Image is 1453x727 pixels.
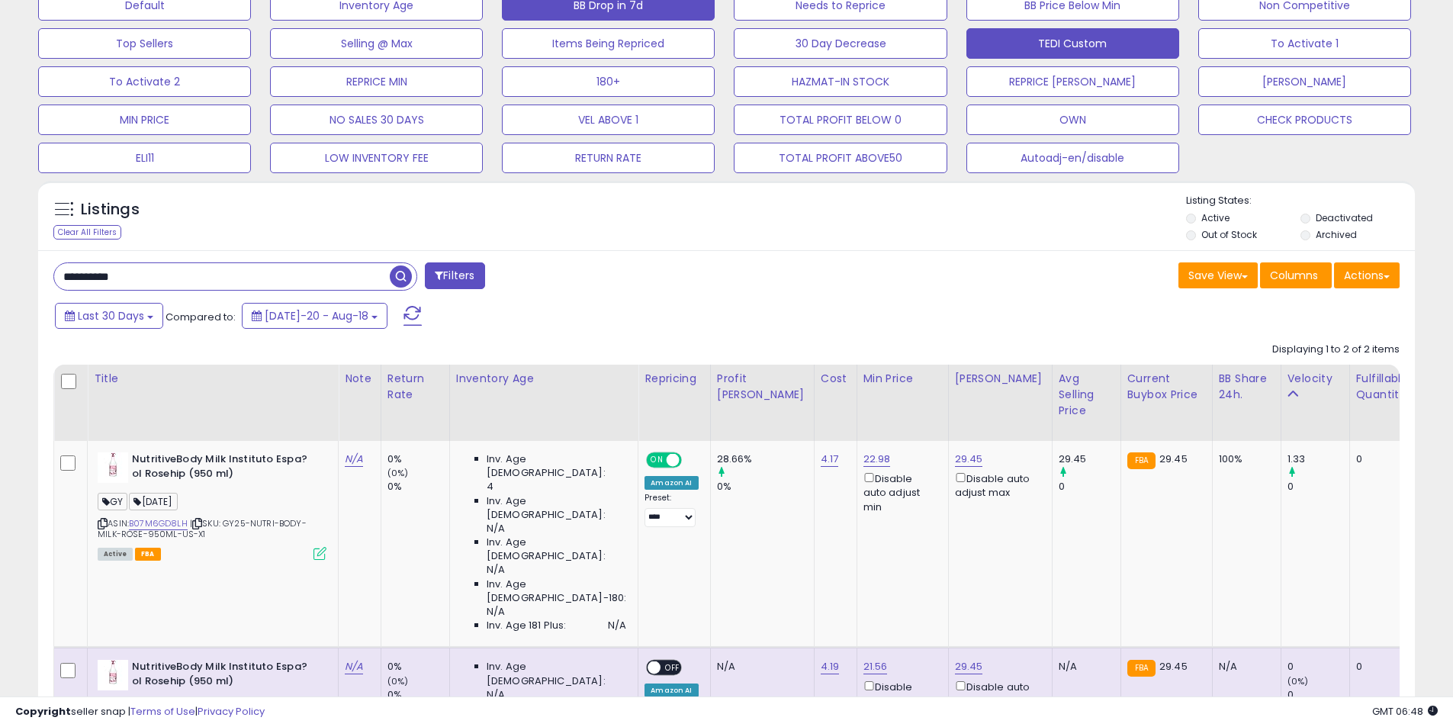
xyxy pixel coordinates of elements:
[1201,228,1257,241] label: Out of Stock
[863,452,891,467] a: 22.98
[502,105,715,135] button: VEL ABOVE 1
[129,493,177,510] span: [DATE]
[425,262,484,289] button: Filters
[345,659,363,674] a: N/A
[345,371,375,387] div: Note
[502,143,715,173] button: RETURN RATE
[1059,480,1120,494] div: 0
[78,308,144,323] span: Last 30 Days
[645,684,698,697] div: Amazon AI
[53,225,121,240] div: Clear All Filters
[955,678,1040,708] div: Disable auto adjust max
[387,675,409,687] small: (0%)
[198,704,265,719] a: Privacy Policy
[645,493,698,527] div: Preset:
[487,688,505,702] span: N/A
[717,660,802,674] div: N/A
[98,452,326,558] div: ASIN:
[270,105,483,135] button: NO SALES 30 DAYS
[55,303,163,329] button: Last 30 Days
[1127,452,1156,469] small: FBA
[166,310,236,324] span: Compared to:
[1287,675,1309,687] small: (0%)
[1198,66,1411,97] button: [PERSON_NAME]
[821,659,840,674] a: 4.19
[387,660,449,674] div: 0%
[955,452,983,467] a: 29.45
[1178,262,1258,288] button: Save View
[487,619,567,632] span: Inv. Age 181 Plus:
[1127,660,1156,677] small: FBA
[955,470,1040,500] div: Disable auto adjust max
[387,452,449,466] div: 0%
[966,143,1179,173] button: Autoadj-en/disable
[1316,228,1357,241] label: Archived
[270,143,483,173] button: LOW INVENTORY FEE
[1201,211,1230,224] label: Active
[734,143,947,173] button: TOTAL PROFIT ABOVE50
[1334,262,1400,288] button: Actions
[487,522,505,536] span: N/A
[98,517,307,540] span: | SKU: GY25-NUTRI-BODY-MILK-ROSE-950ML-US-X1
[129,517,188,530] a: B07M6GD8LH
[1219,660,1269,674] div: N/A
[502,66,715,97] button: 180+
[1198,28,1411,59] button: To Activate 1
[38,143,251,173] button: ELI11
[966,105,1179,135] button: OWN
[1270,268,1318,283] span: Columns
[1219,371,1275,403] div: BB Share 24h.
[135,548,161,561] span: FBA
[645,476,698,490] div: Amazon AI
[1260,262,1332,288] button: Columns
[1219,452,1269,466] div: 100%
[966,66,1179,97] button: REPRICE [PERSON_NAME]
[863,659,888,674] a: 21.56
[1372,704,1438,719] span: 2025-09-18 06:48 GMT
[821,371,850,387] div: Cost
[717,371,808,403] div: Profit [PERSON_NAME]
[98,452,128,483] img: 31tlm4dY-AS._SL40_.jpg
[487,660,626,687] span: Inv. Age [DEMOGRAPHIC_DATA]:
[1186,194,1415,208] p: Listing States:
[487,536,626,563] span: Inv. Age [DEMOGRAPHIC_DATA]:
[38,28,251,59] button: Top Sellers
[1356,452,1403,466] div: 0
[1272,343,1400,357] div: Displaying 1 to 2 of 2 items
[130,704,195,719] a: Terms of Use
[487,480,493,494] span: 4
[1287,688,1349,702] div: 0
[955,371,1046,387] div: [PERSON_NAME]
[98,548,133,561] span: All listings currently available for purchase on Amazon
[1287,452,1349,466] div: 1.33
[1287,371,1343,387] div: Velocity
[661,661,685,674] span: OFF
[608,619,626,632] span: N/A
[863,678,937,722] div: Disable auto adjust min
[387,688,449,702] div: 0%
[1356,371,1409,403] div: Fulfillable Quantity
[863,371,942,387] div: Min Price
[487,605,505,619] span: N/A
[38,105,251,135] button: MIN PRICE
[456,371,632,387] div: Inventory Age
[1059,452,1120,466] div: 29.45
[1316,211,1373,224] label: Deactivated
[487,452,626,480] span: Inv. Age [DEMOGRAPHIC_DATA]:
[487,494,626,522] span: Inv. Age [DEMOGRAPHIC_DATA]:
[680,454,704,467] span: OFF
[265,308,368,323] span: [DATE]-20 - Aug-18
[717,452,814,466] div: 28.66%
[1059,371,1114,419] div: Avg Selling Price
[1127,371,1206,403] div: Current Buybox Price
[734,105,947,135] button: TOTAL PROFIT BELOW 0
[387,371,443,403] div: Return Rate
[966,28,1179,59] button: TEDI Custom
[487,563,505,577] span: N/A
[15,705,265,719] div: seller snap | |
[387,480,449,494] div: 0%
[242,303,387,329] button: [DATE]-20 - Aug-18
[1059,660,1109,674] div: N/A
[717,480,814,494] div: 0%
[132,660,317,692] b: NutritiveBody Milk Instituto Espa?ol Rosehip (950 ml)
